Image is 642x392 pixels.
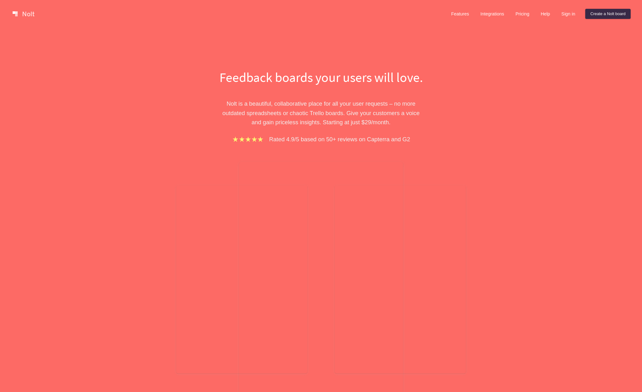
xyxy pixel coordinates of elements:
[511,9,534,19] a: Pricing
[212,68,430,86] h1: Feedback boards your users will love.
[232,136,264,143] img: stars.b067e34983.png
[536,9,555,19] a: Help
[475,9,509,19] a: Integrations
[446,9,474,19] a: Features
[585,9,631,19] a: Create a Nolt board
[212,99,430,127] p: Nolt is a beautiful, collaborative place for all your user requests – no more outdated spreadshee...
[556,9,580,19] a: Sign in
[269,135,410,144] p: Rated 4.9/5 based on 50+ reviews on Capterra and G2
